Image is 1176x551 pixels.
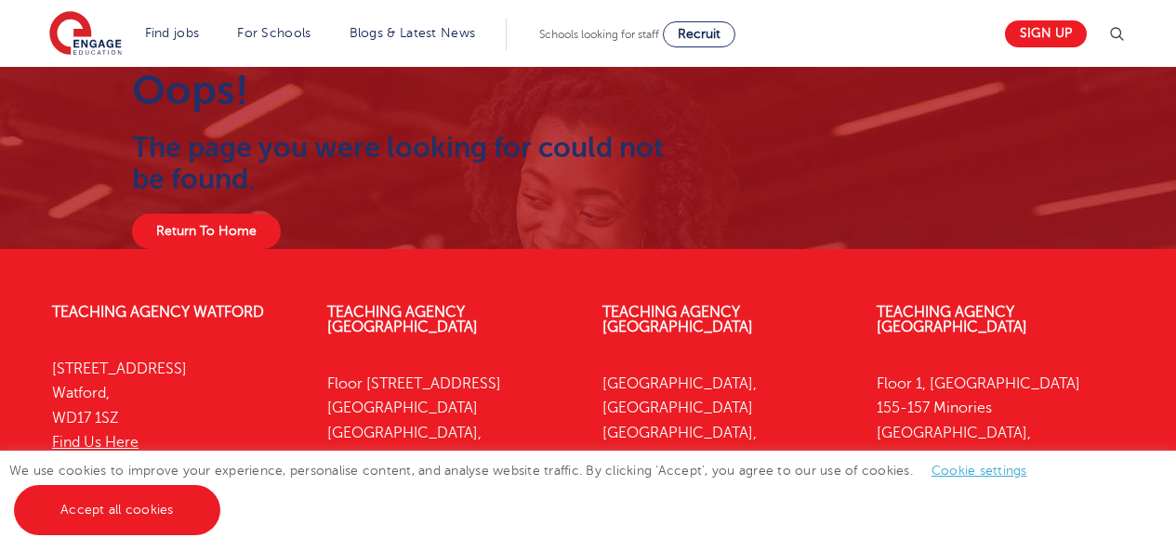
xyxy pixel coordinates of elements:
[877,372,1124,518] p: Floor 1, [GEOGRAPHIC_DATA] 155-157 Minories [GEOGRAPHIC_DATA], EC3N 1LJ 0333 150 8020
[14,485,220,535] a: Accept all cookies
[52,357,299,479] p: [STREET_ADDRESS] Watford, WD17 1SZ 01923 281040
[132,132,668,195] h2: The page you were looking for could not be found.
[678,27,720,41] span: Recruit
[602,372,850,518] p: [GEOGRAPHIC_DATA], [GEOGRAPHIC_DATA] [GEOGRAPHIC_DATA], LS1 5SH 0113 323 7633
[237,26,311,40] a: For Schools
[327,372,575,518] p: Floor [STREET_ADDRESS] [GEOGRAPHIC_DATA] [GEOGRAPHIC_DATA], BN1 3XF 01273 447633
[932,464,1027,478] a: Cookie settings
[602,304,753,335] a: Teaching Agency [GEOGRAPHIC_DATA]
[52,304,264,321] a: Teaching Agency Watford
[49,11,122,58] img: Engage Education
[132,214,281,249] a: Return To Home
[327,304,478,335] a: Teaching Agency [GEOGRAPHIC_DATA]
[145,26,200,40] a: Find jobs
[663,21,735,47] a: Recruit
[132,67,668,113] h1: Oops!
[52,434,139,451] a: Find Us Here
[1005,20,1087,47] a: Sign up
[877,304,1027,335] a: Teaching Agency [GEOGRAPHIC_DATA]
[539,28,659,41] span: Schools looking for staff
[9,464,1046,517] span: We use cookies to improve your experience, personalise content, and analyse website traffic. By c...
[350,26,476,40] a: Blogs & Latest News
